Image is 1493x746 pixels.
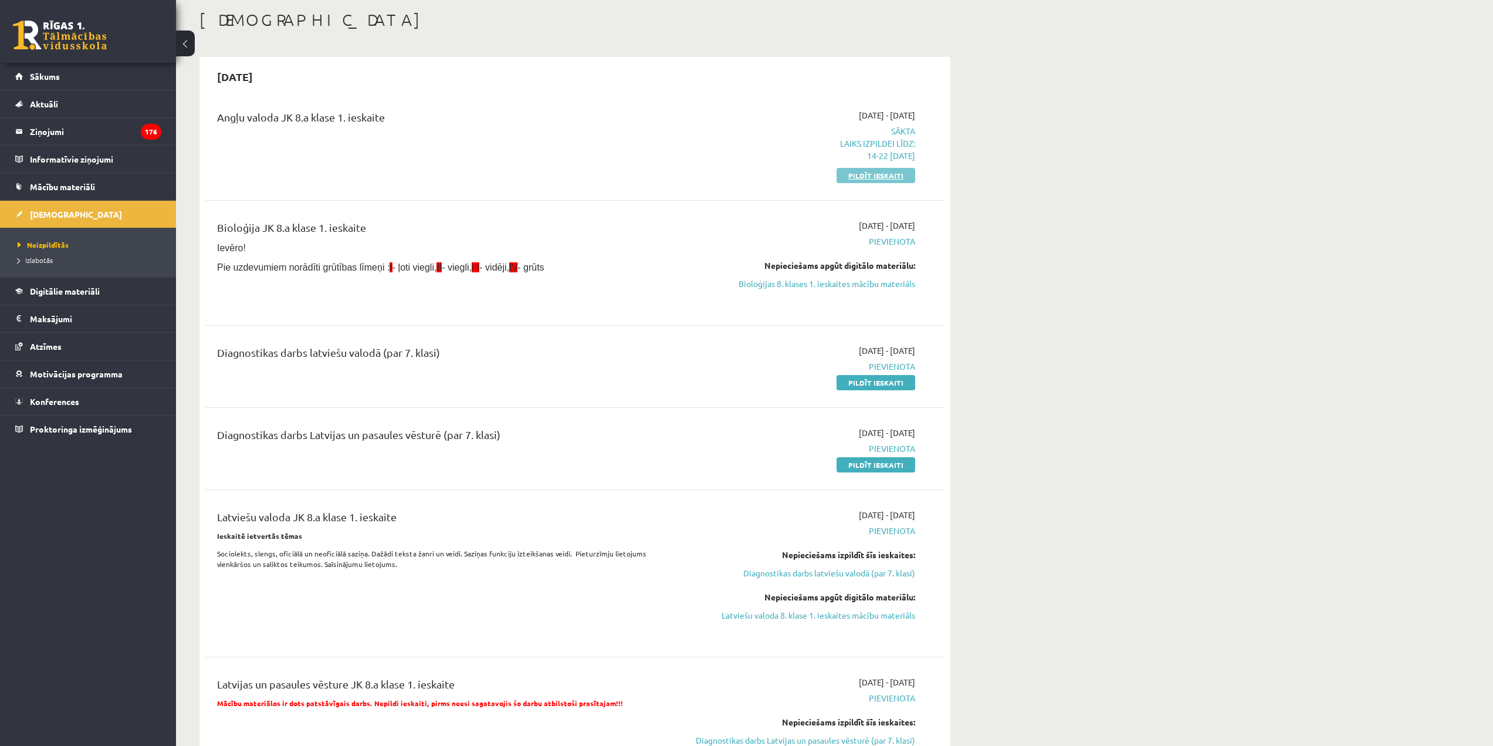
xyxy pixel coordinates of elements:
[15,278,161,305] a: Digitālie materiāli
[509,262,517,272] span: IV
[30,396,79,407] span: Konferences
[141,124,161,140] i: 176
[15,118,161,145] a: Ziņojumi176
[217,262,544,272] span: Pie uzdevumiem norādīti grūtības līmeņi : - ļoti viegli, - viegli, - vidēji, - grūts
[18,255,53,265] span: Izlabotās
[30,99,58,109] span: Aktuāli
[30,146,161,173] legend: Informatīvie ziņojumi
[15,305,161,332] a: Maksājumi
[13,21,107,50] a: Rīgas 1. Tālmācības vidusskola
[694,278,915,290] a: Bioloģijas 8. klases 1. ieskaites mācību materiāls
[199,10,950,30] h1: [DEMOGRAPHIC_DATA]
[18,240,69,249] span: Neizpildītās
[859,345,915,357] span: [DATE] - [DATE]
[15,201,161,228] a: [DEMOGRAPHIC_DATA]
[30,181,95,192] span: Mācību materiāli
[30,369,123,379] span: Motivācijas programma
[694,609,915,622] a: Latviešu valoda 8. klase 1. ieskaites mācību materiāls
[30,341,62,352] span: Atzīmes
[15,63,161,90] a: Sākums
[694,549,915,561] div: Nepieciešams izpildīt šīs ieskaites:
[217,243,246,253] span: Ievēro!
[217,509,676,531] div: Latviešu valoda JK 8.a klase 1. ieskaite
[694,716,915,728] div: Nepieciešams izpildīt šīs ieskaites:
[217,548,676,569] p: Sociolekts, slengs, oficiālā un neoficiālā saziņa. Dažādi teksta žanri un veidi. Saziņas funkciju...
[30,424,132,434] span: Proktoringa izmēģinājums
[859,109,915,121] span: [DATE] - [DATE]
[390,262,392,272] span: I
[694,443,915,455] span: Pievienota
[217,698,623,708] span: Mācību materiālos ir dots patstāvīgais darbs. Nepildi ieskaiti, pirms neesi sagatavojis šo darbu ...
[694,125,915,162] span: Sākta
[217,220,676,241] div: Bioloģija JK 8.a klase 1. ieskaite
[694,692,915,704] span: Pievienota
[694,137,915,162] p: Laiks izpildei līdz: 14-22 [DATE]
[15,416,161,443] a: Proktoringa izmēģinājums
[15,333,161,360] a: Atzīmes
[694,360,915,373] span: Pievienota
[15,388,161,415] a: Konferences
[18,255,164,265] a: Izlabotās
[694,525,915,537] span: Pievienota
[217,109,676,131] div: Angļu valoda JK 8.a klase 1. ieskaite
[217,427,676,448] div: Diagnostikas darbs Latvijas un pasaules vēsturē (par 7. klasi)
[859,676,915,688] span: [DATE] - [DATE]
[18,239,164,250] a: Neizpildītās
[217,676,676,698] div: Latvijas un pasaules vēsture JK 8.a klase 1. ieskaite
[15,90,161,117] a: Aktuāli
[694,591,915,603] div: Nepieciešams apgūt digitālo materiālu:
[15,146,161,173] a: Informatīvie ziņojumi
[694,259,915,272] div: Nepieciešams apgūt digitālo materiālu:
[837,457,915,472] a: Pildīt ieskaiti
[217,531,302,541] strong: Ieskaitē ietvertās tēmas
[859,427,915,439] span: [DATE] - [DATE]
[30,305,161,332] legend: Maksājumi
[30,209,122,220] span: [DEMOGRAPHIC_DATA]
[205,63,265,90] h2: [DATE]
[837,375,915,390] a: Pildīt ieskaiti
[859,509,915,521] span: [DATE] - [DATE]
[30,71,60,82] span: Sākums
[837,168,915,183] a: Pildīt ieskaiti
[859,220,915,232] span: [DATE] - [DATE]
[694,235,915,248] span: Pievienota
[472,262,479,272] span: III
[217,345,676,366] div: Diagnostikas darbs latviešu valodā (par 7. klasi)
[436,262,442,272] span: II
[15,360,161,387] a: Motivācijas programma
[15,173,161,200] a: Mācību materiāli
[30,286,100,296] span: Digitālie materiāli
[30,118,161,145] legend: Ziņojumi
[694,567,915,579] a: Diagnostikas darbs latviešu valodā (par 7. klasi)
